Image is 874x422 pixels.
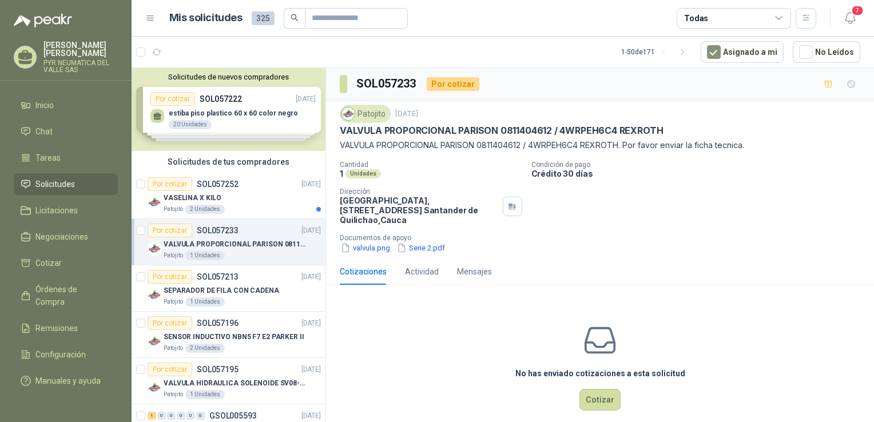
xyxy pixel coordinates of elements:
p: [DATE] [301,364,321,375]
p: VALVULA PROPORCIONAL PARISON 0811404612 / 4WRPEH6C4 REXROTH [164,239,306,250]
span: Tareas [35,152,61,164]
a: Remisiones [14,317,118,339]
p: Patojito [164,390,183,399]
span: Cotizar [35,257,62,269]
p: [DATE] [301,179,321,190]
div: Por cotizar [148,363,192,376]
p: SOL057195 [197,365,239,373]
div: Actividad [405,265,439,278]
a: Por cotizarSOL057252[DATE] Company LogoVASELINA X KILOPatojito2 Unidades [132,173,325,219]
img: Company Logo [148,196,161,209]
button: Cotizar [579,389,621,411]
span: Manuales y ayuda [35,375,101,387]
div: 0 [186,412,195,420]
div: Solicitudes de nuevos compradoresPor cotizarSOL057222[DATE] estiba piso plastico 60 x 60 color ne... [132,68,325,151]
div: 2 Unidades [185,344,225,353]
a: Por cotizarSOL057196[DATE] Company LogoSENSOR INDUCTIVO NBN5 F7 E2 PARKER IIPatojito2 Unidades [132,312,325,358]
p: 1 [340,169,343,178]
div: Todas [684,12,708,25]
div: Solicitudes de tus compradores [132,151,325,173]
p: [DATE] [301,225,321,236]
span: Solicitudes [35,178,75,190]
p: Cantidad [340,161,522,169]
h3: No has enviado cotizaciones a esta solicitud [515,367,685,380]
p: Crédito 30 días [531,169,870,178]
p: PYR NEUMATICA DEL VALLE SAS [43,59,118,73]
img: Company Logo [148,242,161,256]
span: Inicio [35,99,54,112]
a: Órdenes de Compra [14,278,118,313]
img: Company Logo [148,288,161,302]
a: Chat [14,121,118,142]
h1: Mis solicitudes [169,10,243,26]
button: Serie 2.pdf [396,242,446,254]
p: Patojito [164,205,183,214]
p: VALVULA PROPORCIONAL PARISON 0811404612 / 4WRPEH6C4 REXROTH [340,125,663,137]
a: Inicio [14,94,118,116]
div: Por cotizar [148,270,192,284]
div: Por cotizar [148,177,192,191]
a: Solicitudes [14,173,118,195]
a: Configuración [14,344,118,365]
div: Unidades [345,169,381,178]
div: Mensajes [457,265,492,278]
p: Patojito [164,297,183,306]
div: Por cotizar [427,77,479,91]
a: Por cotizarSOL057233[DATE] Company LogoVALVULA PROPORCIONAL PARISON 0811404612 / 4WRPEH6C4 REXROT... [132,219,325,265]
div: Cotizaciones [340,265,387,278]
span: 7 [851,5,864,16]
button: valvula.png [340,242,391,254]
a: Licitaciones [14,200,118,221]
p: [DATE] [301,411,321,421]
a: Cotizar [14,252,118,274]
div: 1 [148,412,156,420]
p: SOL057233 [197,226,239,234]
span: Remisiones [35,322,78,335]
a: Por cotizarSOL057195[DATE] Company LogoVALVULA HIDRAULICA SOLENOIDE SV08-20Patojito1 Unidades [132,358,325,404]
p: Patojito [164,251,183,260]
img: Company Logo [342,108,355,120]
p: Patojito [164,344,183,353]
div: 2 Unidades [185,205,225,214]
p: VASELINA X KILO [164,193,221,204]
img: Company Logo [148,335,161,348]
p: Dirección [340,188,498,196]
button: No Leídos [793,41,860,63]
p: SOL057196 [197,319,239,327]
p: [PERSON_NAME] [PERSON_NAME] [43,41,118,57]
div: 1 - 50 de 171 [621,43,692,61]
p: SOL057213 [197,273,239,281]
span: Configuración [35,348,86,361]
p: Condición de pago [531,161,870,169]
p: SOL057252 [197,180,239,188]
p: [GEOGRAPHIC_DATA], [STREET_ADDRESS] Santander de Quilichao , Cauca [340,196,498,225]
img: Logo peakr [14,14,72,27]
p: [DATE] [395,109,418,120]
div: Por cotizar [148,316,192,330]
span: Chat [35,125,53,138]
div: Patojito [340,105,391,122]
p: VALVULA PROPORCIONAL PARISON 0811404612 / 4WRPEH6C4 REXROTH. Por favor enviar la ficha tecnica. [340,139,860,152]
img: Company Logo [148,381,161,395]
p: SEPARADOR DE FILA CON CADENA [164,285,279,296]
p: Documentos de apoyo [340,234,869,242]
div: 1 Unidades [185,297,225,306]
span: Órdenes de Compra [35,283,107,308]
button: Asignado a mi [701,41,784,63]
p: [DATE] [301,272,321,282]
p: [DATE] [301,318,321,329]
a: Manuales y ayuda [14,370,118,392]
h3: SOL057233 [356,75,418,93]
span: Negociaciones [35,230,88,243]
p: GSOL005593 [209,412,257,420]
div: 0 [177,412,185,420]
div: 1 Unidades [185,390,225,399]
span: Licitaciones [35,204,78,217]
a: Negociaciones [14,226,118,248]
button: 7 [840,8,860,29]
div: 0 [196,412,205,420]
div: Por cotizar [148,224,192,237]
div: 0 [167,412,176,420]
p: VALVULA HIDRAULICA SOLENOIDE SV08-20 [164,378,306,389]
a: Por cotizarSOL057213[DATE] Company LogoSEPARADOR DE FILA CON CADENAPatojito1 Unidades [132,265,325,312]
